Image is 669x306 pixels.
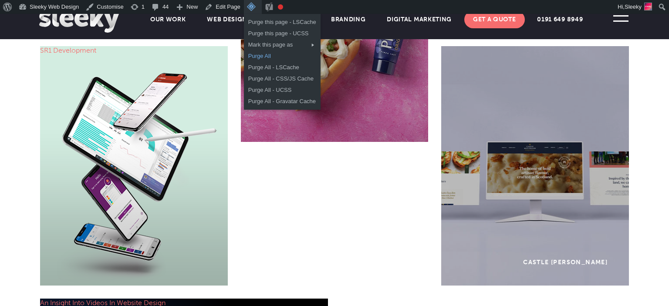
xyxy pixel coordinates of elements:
[244,73,321,84] a: Purge All - CSS/JS Cache
[278,4,283,10] div: Focus keyphrase not set
[322,11,375,28] a: Branding
[378,11,460,28] a: Digital Marketing
[244,96,321,107] a: Purge All - Gravatar Cache
[528,11,591,28] a: 0191 649 8949
[40,46,228,54] div: SR1 Development
[244,50,321,62] a: Purge All
[40,46,228,286] a: SR1 Development Background SR1 Development SR1 Development SR1 Development SR1 Development Gradie...
[625,3,642,10] span: Sleeky
[244,28,321,39] a: Purge this page - UCSS
[39,7,118,33] img: Sleeky Web Design Newcastle
[244,39,321,50] div: Mark this page as
[244,84,321,96] a: Purge All - UCSS
[142,11,195,28] a: Our Work
[244,17,321,28] a: Purge this page - LSCache
[464,11,525,28] a: Get A Quote
[244,62,321,73] a: Purge All - LSCache
[198,11,256,28] a: Web Design
[644,3,652,10] img: sleeky-avatar.svg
